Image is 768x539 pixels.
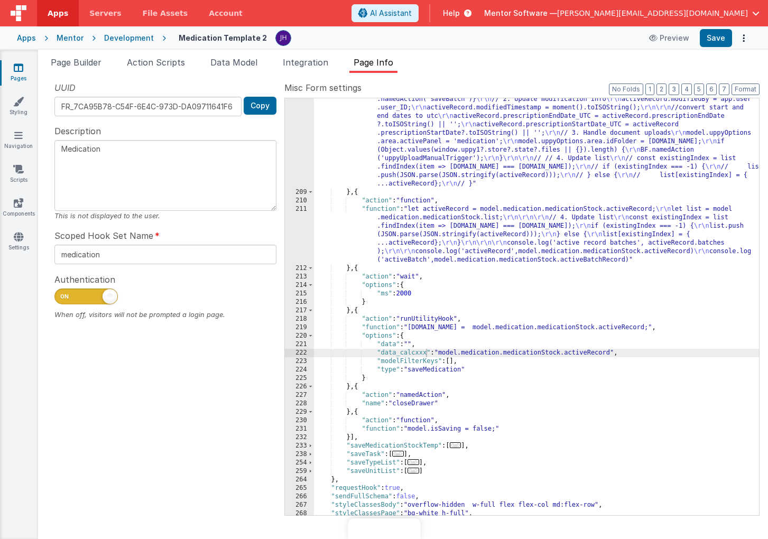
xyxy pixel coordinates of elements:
[283,57,328,68] span: Integration
[285,425,314,433] div: 231
[285,399,314,408] div: 228
[557,8,748,18] span: [PERSON_NAME][EMAIL_ADDRESS][DOMAIN_NAME]
[143,8,188,18] span: File Assets
[284,81,362,94] span: Misc Form settings
[285,332,314,340] div: 220
[285,459,314,467] div: 254
[450,442,461,448] span: ...
[285,476,314,484] div: 264
[285,442,314,450] div: 233
[285,433,314,442] div: 232
[285,349,314,357] div: 222
[54,229,153,242] span: Scoped Hook Set Name
[285,306,314,315] div: 217
[17,33,36,43] div: Apps
[285,492,314,501] div: 266
[732,83,760,95] button: Format
[285,290,314,298] div: 215
[244,97,276,115] button: Copy
[127,57,185,68] span: Action Scripts
[408,468,419,473] span: ...
[656,83,667,95] button: 2
[54,125,101,137] span: Description
[285,416,314,425] div: 230
[285,467,314,476] div: 259
[285,188,314,197] div: 209
[285,357,314,366] div: 223
[719,83,729,95] button: 7
[57,33,84,43] div: Mentor
[736,31,751,45] button: Options
[285,323,314,332] div: 219
[370,8,412,18] span: AI Assistant
[54,273,115,286] span: Authentication
[392,451,404,457] span: ...
[285,450,314,459] div: 238
[276,31,291,45] img: c2badad8aad3a9dfc60afe8632b41ba8
[484,8,557,18] span: Mentor Software —
[54,310,276,320] div: When off, visitors will not be prompted a login page.
[443,8,460,18] span: Help
[285,501,314,509] div: 267
[51,57,101,68] span: Page Builder
[706,83,717,95] button: 6
[285,197,314,205] div: 210
[484,8,760,18] button: Mentor Software — [PERSON_NAME][EMAIL_ADDRESS][DOMAIN_NAME]
[609,83,643,95] button: No Folds
[643,30,696,47] button: Preview
[354,57,393,68] span: Page Info
[285,340,314,349] div: 221
[285,509,314,518] div: 268
[669,83,679,95] button: 3
[285,484,314,492] div: 265
[104,33,154,43] div: Development
[285,391,314,399] div: 227
[89,8,121,18] span: Servers
[694,83,704,95] button: 5
[408,459,419,465] span: ...
[285,44,314,188] div: 208
[285,383,314,391] div: 226
[351,4,419,22] button: AI Assistant
[179,34,267,42] h4: Medication Template 2
[700,29,732,47] button: Save
[645,83,654,95] button: 1
[285,408,314,416] div: 229
[285,281,314,290] div: 214
[48,8,68,18] span: Apps
[285,374,314,383] div: 225
[54,81,76,94] span: UUID
[285,315,314,323] div: 218
[54,211,276,221] div: This is not displayed to the user.
[285,366,314,374] div: 224
[285,205,314,264] div: 211
[681,83,692,95] button: 4
[210,57,257,68] span: Data Model
[285,273,314,281] div: 213
[285,264,314,273] div: 212
[285,298,314,306] div: 216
